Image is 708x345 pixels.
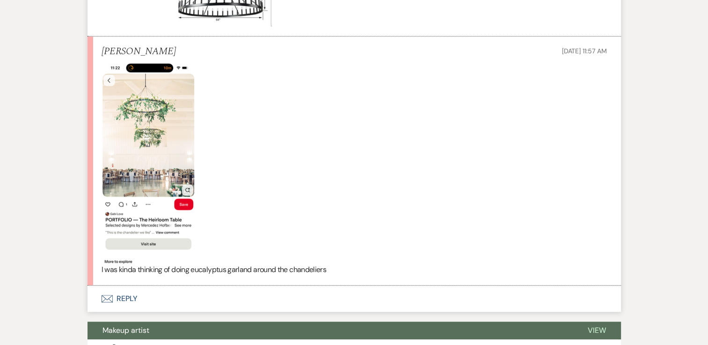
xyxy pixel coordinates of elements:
button: Reply [88,286,621,312]
button: Makeup artist [88,322,573,339]
span: View [588,325,606,335]
span: [DATE] 11:57 AM [562,47,607,55]
p: I was kinda thinking of doing eucalyptus garland around the chandeliers [102,264,607,276]
span: Makeup artist [102,325,149,335]
h5: [PERSON_NAME] [102,46,176,57]
img: IMG_4548.png [102,61,195,264]
button: View [573,322,621,339]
